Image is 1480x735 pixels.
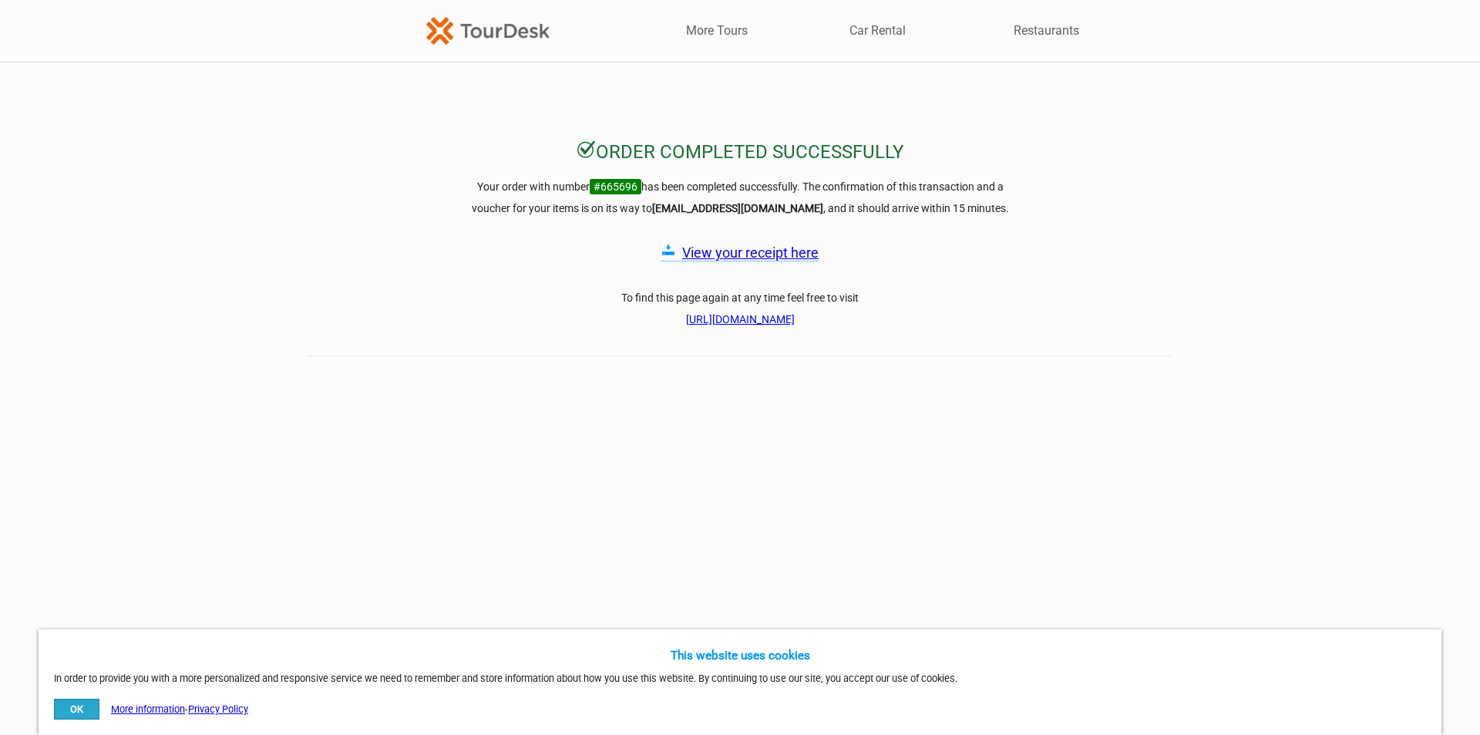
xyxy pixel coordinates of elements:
button: OK [54,699,99,720]
img: TourDesk-logo-td-orange-v1.png [426,17,550,44]
a: Restaurants [1014,22,1079,39]
a: More information [111,703,185,715]
iframe: How was your booking experience? Give us feedback. [308,358,1172,628]
strong: [EMAIL_ADDRESS][DOMAIN_NAME] [652,202,823,214]
a: Privacy Policy [188,703,248,715]
span: #665696 [590,179,641,194]
a: [URL][DOMAIN_NAME] [686,313,795,325]
div: In order to provide you with a more personalized and responsive service we need to remember and s... [39,629,1441,735]
a: Car Rental [849,22,906,39]
div: - [54,699,248,720]
h5: This website uses cookies [462,645,1017,666]
a: More Tours [686,22,748,39]
a: View your receipt here [682,244,819,261]
h3: To find this page again at any time feel free to visit [462,287,1017,330]
h3: Your order with number has been completed successfully. The confirmation of this transaction and ... [462,176,1017,219]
